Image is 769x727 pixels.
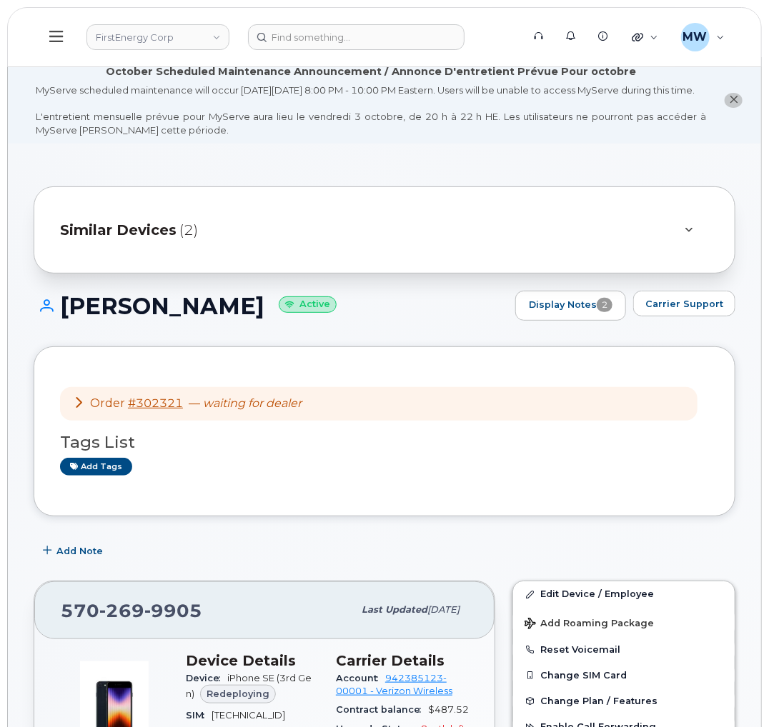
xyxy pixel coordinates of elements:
[633,291,735,316] button: Carrier Support
[279,296,337,313] small: Active
[513,637,735,663] button: Reset Voicemail
[525,618,654,631] span: Add Roaming Package
[336,704,428,715] span: Contract balance
[427,604,460,615] span: [DATE]
[513,581,735,607] a: Edit Device / Employee
[515,291,626,321] a: Display Notes2
[186,673,227,683] span: Device
[707,665,758,716] iframe: Messenger Launcher
[128,396,183,410] a: #302321
[61,600,202,621] span: 570
[99,600,144,621] span: 269
[186,673,312,699] span: iPhone SE (3rd Gen)
[645,297,723,311] span: Carrier Support
[336,652,469,669] h3: Carrier Details
[513,608,735,637] button: Add Roaming Package
[362,604,427,615] span: Last updated
[36,84,706,136] div: MyServe scheduled maintenance will occur [DATE][DATE] 8:00 PM - 10:00 PM Eastern. Users will be u...
[144,600,202,621] span: 9905
[203,396,302,410] em: waiting for dealer
[725,93,743,108] button: close notification
[34,294,508,319] h1: [PERSON_NAME]
[34,538,115,563] button: Add Note
[60,433,709,451] h3: Tags List
[336,673,385,683] span: Account
[56,544,103,558] span: Add Note
[336,673,452,696] a: 942385123-00001 - Verizon Wireless
[428,704,469,715] span: $487.52
[513,663,735,688] button: Change SIM Card
[60,220,177,241] span: Similar Devices
[207,687,269,701] span: Redeploying
[513,688,735,714] button: Change Plan / Features
[179,220,198,241] span: (2)
[212,710,285,721] span: [TECHNICAL_ID]
[106,64,636,79] div: October Scheduled Maintenance Announcement / Annonce D'entretient Prévue Pour octobre
[60,458,132,476] a: Add tags
[90,396,125,410] span: Order
[540,696,658,706] span: Change Plan / Features
[597,298,612,312] span: 2
[186,652,319,669] h3: Device Details
[186,710,212,721] span: SIM
[189,396,302,410] span: —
